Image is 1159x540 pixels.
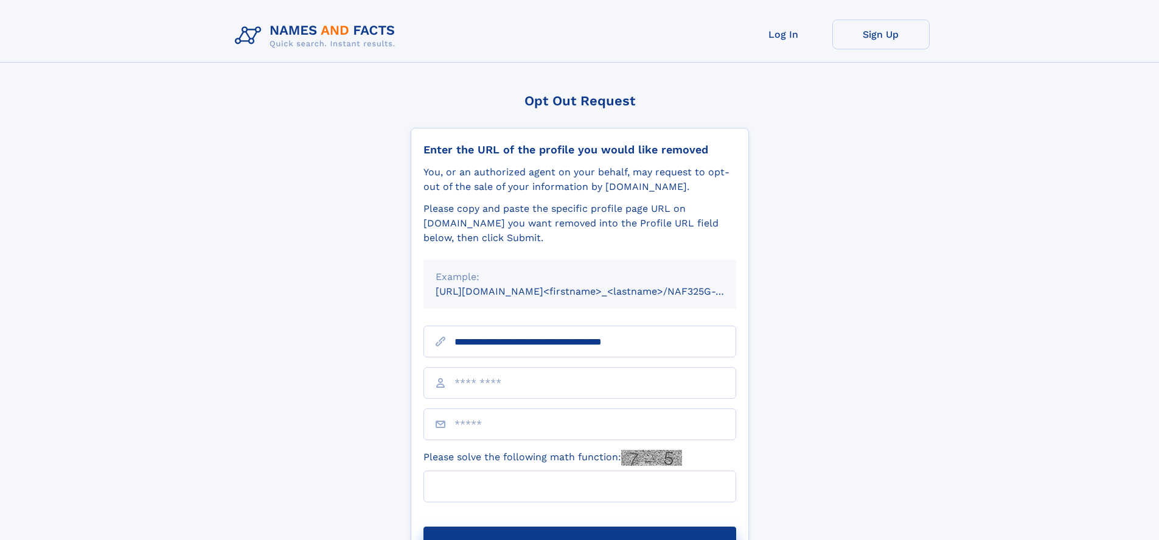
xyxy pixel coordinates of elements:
a: Sign Up [832,19,930,49]
div: Enter the URL of the profile you would like removed [423,143,736,156]
a: Log In [735,19,832,49]
div: Example: [436,270,724,284]
div: You, or an authorized agent on your behalf, may request to opt-out of the sale of your informatio... [423,165,736,194]
div: Please copy and paste the specific profile page URL on [DOMAIN_NAME] you want removed into the Pr... [423,202,736,245]
small: [URL][DOMAIN_NAME]<firstname>_<lastname>/NAF325G-xxxxxxxx [436,286,759,297]
label: Please solve the following math function: [423,450,682,466]
div: Opt Out Request [411,93,749,108]
img: Logo Names and Facts [230,19,405,52]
